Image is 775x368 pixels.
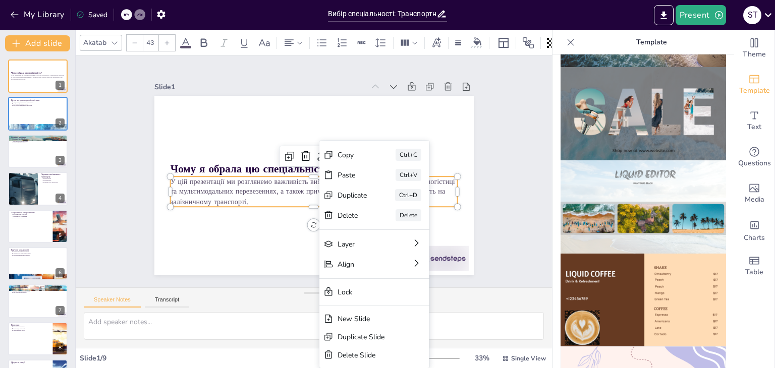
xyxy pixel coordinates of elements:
p: Ключова роль логістики [13,213,49,215]
div: 5 [8,210,68,243]
div: S Т [743,6,761,24]
div: Layout [495,35,512,51]
p: Вибір у напрямі логістики [13,140,65,142]
p: Вимоги до професії [13,328,49,330]
p: Вступ до транспортної логістики [11,98,65,101]
p: Широкі можливості кар'єри [13,251,65,253]
div: Add a table [734,248,774,284]
div: 2 [8,97,68,130]
div: Align [103,143,140,183]
span: Position [522,37,534,49]
div: Slide 1 [340,106,487,269]
strong: Чому я обрала цю спеціальність? [297,62,417,193]
p: Екологічність [43,178,65,180]
p: Транспортна логістика є ключовою [13,101,65,103]
div: 6 [56,268,65,277]
button: Transcript [145,296,190,308]
span: Questions [738,158,771,169]
div: Background color [470,37,485,48]
span: Table [745,267,763,278]
div: Paste [180,203,207,231]
span: Charts [744,232,765,243]
p: Родинна традиція [13,138,65,140]
img: thumb-6.png [561,67,726,160]
p: Міжнародні перевезення [13,288,65,290]
div: Add text boxes [734,103,774,139]
div: Border settings [453,35,464,51]
span: Media [745,194,764,205]
div: Add images, graphics, shapes or video [734,175,774,212]
p: Усвідомлений вибір [13,329,49,331]
span: Template [739,85,770,96]
p: Дякую за увагу! [11,361,50,364]
img: thumb-8.png [561,254,726,347]
div: Layer [118,156,155,197]
div: Text effects [429,35,444,51]
div: Get real-time input from your audience [734,139,774,175]
div: Duplicate [165,189,192,217]
p: Професійний розвиток [13,142,65,144]
span: Theme [743,49,766,60]
div: Add charts and graphs [734,212,774,248]
div: Saved [76,10,107,20]
p: Кар’єрні можливості [11,249,65,252]
div: 3 [56,156,65,165]
p: Висновки [11,323,50,326]
div: Ctrl+C [158,258,184,285]
div: Add ready made slides [734,67,774,103]
img: thumb-7.png [561,160,726,254]
p: Стратегічна важливість [13,217,49,219]
p: Template [579,30,724,54]
p: У цій презентації ми розглянемо важливість вибору спеціальності в транспортній логістиці та мульт... [192,41,406,275]
p: Вибір професії важливий [13,102,65,104]
div: 4 [56,194,65,203]
p: Економічність [43,179,65,181]
button: Present [676,5,726,25]
p: Географічне положення [13,215,49,217]
p: Актуальність спеціальності [11,211,50,214]
div: 33 % [470,353,494,363]
p: Великий обсяг перевезень [43,181,65,183]
p: Мультимодальні перевезення [13,255,65,257]
button: Add slide [5,35,70,51]
div: 4 [8,172,68,205]
div: Ctrl+D [128,231,155,259]
button: Export to PowerPoint [654,5,674,25]
strong: Чому я обрала цю спеціальність? [11,72,42,74]
p: Організація перевезень [13,292,65,294]
div: 2 [56,118,65,128]
div: Lock [73,125,120,175]
div: Copy [195,216,222,245]
div: Akatab [81,36,108,49]
p: Робота з різними культурами [13,290,65,292]
div: 8 [56,343,65,352]
div: 5 [56,231,65,240]
button: S Т [743,5,761,25]
div: New Slide [53,106,100,157]
p: У цій презентації ми розглянемо важливість вибору спеціальності в транспортній логістиці та мульт... [11,75,65,80]
p: Вплив на економіку [13,326,49,328]
div: 6 [8,247,68,280]
input: Insert title [328,7,436,21]
p: Родинна традиція [11,136,65,139]
p: Поєднання традицій та інтересів [13,104,65,106]
button: My Library [8,7,69,23]
div: 8 [8,322,68,355]
div: Delete [150,175,177,204]
p: Міжнародний вимір [11,286,65,289]
div: Slide 1 / 9 [80,353,363,363]
span: Text [747,121,761,133]
p: Затребуваність на ринку праці [13,253,65,255]
span: Single View [511,354,546,362]
button: Speaker Notes [84,296,141,308]
div: 1 [56,81,65,90]
div: 3 [8,135,68,168]
div: Column Count [398,35,420,51]
div: Change the overall theme [734,30,774,67]
div: Ctrl+V [143,245,169,272]
p: Переваги залізничного транспорту [41,173,65,178]
div: 1 [8,59,68,93]
div: 7 [8,284,68,318]
div: 7 [56,306,65,315]
div: Delete [113,218,139,245]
